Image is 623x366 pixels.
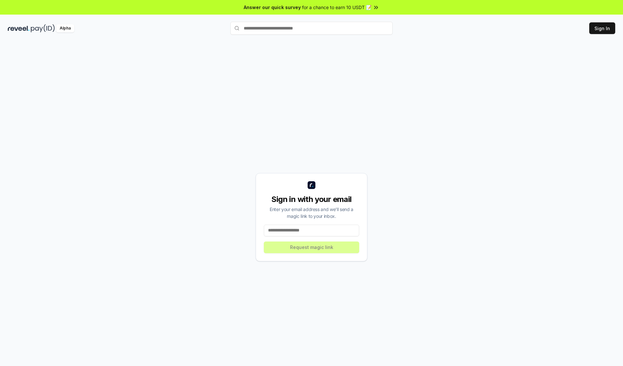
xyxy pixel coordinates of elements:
button: Sign In [589,22,615,34]
img: pay_id [31,24,55,32]
span: for a chance to earn 10 USDT 📝 [302,4,372,11]
div: Alpha [56,24,74,32]
img: reveel_dark [8,24,30,32]
div: Sign in with your email [264,194,359,205]
span: Answer our quick survey [244,4,301,11]
img: logo_small [308,181,315,189]
div: Enter your email address and we’ll send a magic link to your inbox. [264,206,359,219]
